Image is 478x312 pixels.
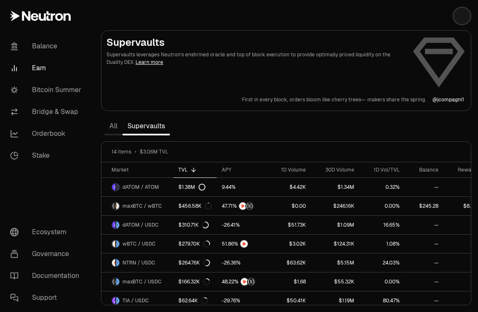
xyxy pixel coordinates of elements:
[178,259,210,266] div: $264.76K
[267,178,311,196] a: $4.42K
[140,148,168,155] span: $3.06M TVL
[112,259,115,267] img: NTRN Logo
[122,297,149,304] span: TIA / USDC
[359,178,405,196] a: 0.32%
[116,259,119,267] img: USDC Logo
[112,202,115,210] img: maxBTC Logo
[311,272,359,291] a: $55.32K
[359,254,405,272] a: 24.03%
[101,235,173,253] a: wBTC LogoUSDC LogowBTC / USDC
[267,291,311,310] a: $50.41K
[405,235,443,253] a: --
[173,216,217,234] a: $310.71K
[217,235,267,253] a: NTRN
[405,178,443,196] a: --
[3,123,91,145] a: Orderbook
[101,216,173,234] a: dATOM LogoUSDC LogodATOM / USDC
[112,148,131,155] span: 14 items
[101,197,173,215] a: maxBTC LogowBTC LogomaxBTC / wBTC
[267,235,311,253] a: $3.02K
[116,278,119,286] img: USDC Logo
[405,216,443,234] a: --
[311,235,359,253] a: $124.31K
[122,222,159,228] span: dATOM / USDC
[122,184,159,190] span: dATOM / ATOM
[112,221,115,229] img: dATOM Logo
[222,278,262,286] button: NTRNStructured Points
[267,272,311,291] a: $1.68
[311,178,359,196] a: $1.34M
[241,278,248,286] img: NTRN
[405,272,443,291] a: --
[101,272,173,291] a: maxBTC LogoUSDC LogomaxBTC / USDC
[267,216,311,234] a: $51.73K
[359,235,405,253] a: 1.08%
[3,101,91,123] a: Bridge & Swap
[222,202,262,210] button: NTRNStructured Points
[135,59,163,66] a: Learn more
[433,96,464,103] a: @jcompagni1
[178,278,210,285] div: $166.32K
[359,197,405,215] a: 0.00%
[267,197,311,215] a: $0.00
[410,167,438,173] div: Balance
[242,96,426,103] a: First in every block,orders bloom like cherry trees—makers share the spring.
[359,272,405,291] a: 0.00%
[122,118,170,135] a: Supervaults
[3,145,91,167] a: Stake
[246,202,253,210] img: Structured Points
[106,51,405,66] p: Supervaults leverages Neutron's enshrined oracle and top of block execution to provide optimally ...
[173,178,217,196] a: $1.38M
[116,221,119,229] img: USDC Logo
[101,178,173,196] a: dATOM LogoATOM LogodATOM / ATOM
[116,297,119,304] img: USDC Logo
[178,203,212,209] div: $456.58K
[240,240,248,248] img: NTRN
[112,167,168,173] div: Market
[359,216,405,234] a: 16.65%
[104,118,122,135] a: All
[101,254,173,272] a: NTRN LogoUSDC LogoNTRN / USDC
[359,291,405,310] a: 80.47%
[122,278,162,285] span: maxBTC / USDC
[116,183,119,191] img: ATOM Logo
[311,291,359,310] a: $1.19M
[173,291,217,310] a: $62.64K
[217,197,267,215] a: NTRNStructured Points
[239,202,247,210] img: NTRN
[3,243,91,265] a: Governance
[289,96,366,103] p: orders bloom like cherry trees—
[106,36,405,49] h2: Supervaults
[364,167,400,173] div: 1D Vol/TVL
[433,96,464,103] p: @ jcompagni1
[3,57,91,79] a: Earn
[173,197,217,215] a: $456.58K
[405,291,443,310] a: --
[112,183,115,191] img: dATOM Logo
[3,221,91,243] a: Ecosystem
[3,287,91,309] a: Support
[173,235,217,253] a: $279.70K
[122,259,155,266] span: NTRN / USDC
[116,240,119,248] img: USDC Logo
[178,297,208,304] div: $62.64K
[367,96,426,103] p: makers share the spring.
[311,254,359,272] a: $5.15M
[247,278,255,286] img: Structured Points
[3,265,91,287] a: Documentation
[112,240,115,248] img: wBTC Logo
[122,241,156,247] span: wBTC / USDC
[217,272,267,291] a: NTRNStructured Points
[3,79,91,101] a: Bitcoin Summer
[272,167,306,173] div: 1D Volume
[116,202,119,210] img: wBTC Logo
[178,167,212,173] div: TVL
[267,254,311,272] a: $63.62K
[112,297,115,304] img: TIA Logo
[405,254,443,272] a: --
[173,254,217,272] a: $264.76K
[242,96,288,103] p: First in every block,
[222,167,262,173] div: APY
[122,203,162,209] span: maxBTC / wBTC
[178,241,210,247] div: $279.70K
